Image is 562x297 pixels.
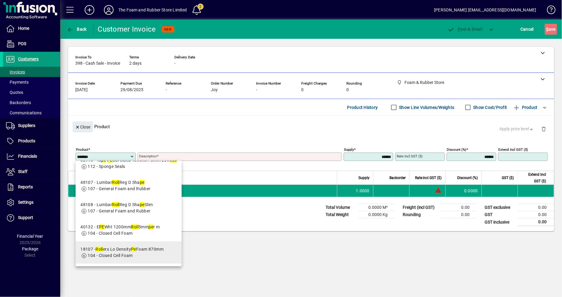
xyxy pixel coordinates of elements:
span: 107 - General Foam and Rubber [88,209,151,213]
mat-option: 62115 - Carpet Rollstep 2M Asst [76,264,182,286]
button: Add [80,5,99,15]
span: ost & Email [448,27,482,32]
div: The Foam and Rubber Store Limited [118,5,187,15]
span: Customers [18,57,39,61]
span: - [256,88,257,92]
td: GST exclusive [482,204,518,211]
td: Rounding [400,211,441,218]
td: GST [482,211,518,218]
div: Customer Invoice [98,24,156,34]
mat-label: Rate incl GST ($) [397,154,423,158]
mat-option: 18107 - Rollers Lo Density Pe Foam 870mm [76,241,182,264]
label: Show Cost/Profit [472,104,507,110]
mat-option: 40132 - EPE Wht 1200mm Roll 5mm per m [76,219,182,241]
span: Apply price level [500,126,535,132]
mat-option: 48108 - Lumbar Roll Reg D Shape Slim [76,197,182,219]
span: 112 - Sponge Seals [88,164,125,169]
div: [PERSON_NAME] [EMAIL_ADDRESS][DOMAIN_NAME] [434,5,536,15]
a: Backorders [3,97,60,108]
a: Financials [3,149,60,164]
span: 2 days [129,61,142,66]
div: 18107 - ers Lo Density Foam 870mm [80,246,164,252]
span: ave [546,24,556,34]
span: POS [18,41,26,46]
span: Extend incl GST ($) [522,171,546,184]
button: Apply price level [497,124,537,135]
span: P [458,27,461,32]
span: 107 - General Foam and Rubber [88,186,151,191]
label: Show Line Volumes/Weights [398,104,454,110]
em: pe [148,224,153,229]
td: 0.00 [441,211,477,218]
span: Reports [18,184,33,189]
span: NEW [164,27,172,31]
span: Products [18,138,35,143]
span: 0 [301,88,304,92]
span: Back [67,27,87,32]
span: Package [22,246,38,251]
td: 0.0000 Kg [359,211,395,218]
a: Communications [3,108,60,118]
td: Total Weight [323,211,359,218]
span: Financial Year [17,234,43,239]
span: Settings [18,200,33,205]
button: Post & Email [445,24,486,35]
span: Staff [18,169,27,174]
mat-label: Discount (%) [447,147,467,152]
a: Payments [3,77,60,87]
button: Cancel [519,24,535,35]
em: Roll [95,247,103,252]
mat-label: Supply [344,147,354,152]
span: Backorders [6,100,31,105]
td: 0.00 [518,218,554,226]
span: [DATE] [75,88,88,92]
td: 0.0000 [445,185,482,197]
div: 40132 - E Wht 1200mm 5mm r m [80,224,160,230]
a: Support [3,210,60,225]
em: pe [140,202,145,207]
span: Invoices [6,70,25,74]
app-page-header-button: Close [71,124,95,129]
span: - [174,61,176,66]
em: Roll [112,202,120,207]
span: 104 - Closed Cell Foam [88,231,133,236]
span: Close [75,122,91,132]
em: PE [99,224,105,229]
a: Knowledge Base [542,1,554,21]
span: Discount (%) [457,175,478,181]
a: Quotes [3,87,60,97]
span: 398 - Cash Sale - Invoice [75,61,120,66]
span: 104 - Closed Cell Foam [88,253,133,258]
span: Cancel [521,24,534,34]
span: - [166,88,167,92]
span: Payments [6,80,29,85]
app-page-header-button: Back [60,24,93,35]
span: S [546,27,549,32]
span: Financials [18,154,37,159]
span: 0 [346,88,349,92]
span: Product History [347,103,378,112]
span: 29/08/2025 [120,88,143,92]
a: Invoices [3,67,60,77]
a: Staff [3,164,60,179]
button: Delete [537,122,551,136]
span: Support [18,215,33,220]
a: Products [3,134,60,149]
div: 48108 - Lumbar Reg D Sha Slim [80,202,153,208]
em: Roll [131,224,139,229]
a: Settings [3,195,60,210]
td: Freight (incl GST) [400,204,441,211]
button: Close [73,122,93,132]
span: 1.0000 [356,188,370,194]
a: Suppliers [3,118,60,133]
td: 0.00 [518,211,554,218]
span: Quotes [6,90,23,95]
button: Save [545,24,557,35]
a: Home [3,21,60,36]
button: Back [65,24,88,35]
td: GST inclusive [482,218,518,226]
em: pe [140,180,145,185]
span: Joy [211,88,218,92]
app-page-header-button: Delete [537,126,551,131]
td: 0.00 [441,204,477,211]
